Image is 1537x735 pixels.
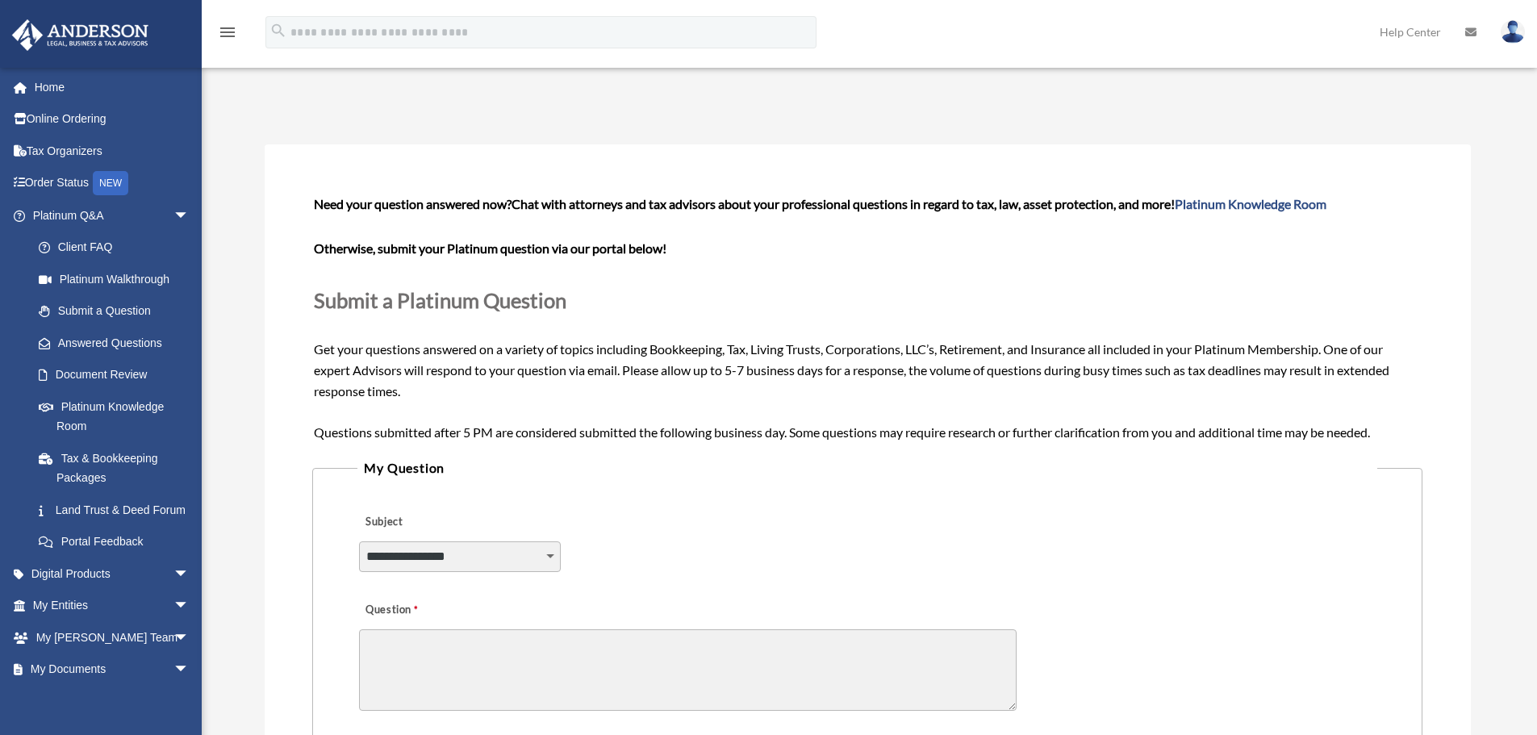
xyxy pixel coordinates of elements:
[359,512,512,534] label: Subject
[357,457,1376,479] legend: My Question
[23,442,214,494] a: Tax & Bookkeeping Packages
[11,199,214,232] a: Platinum Q&Aarrow_drop_down
[269,22,287,40] i: search
[23,327,214,359] a: Answered Questions
[23,526,214,558] a: Portal Feedback
[314,288,566,312] span: Submit a Platinum Question
[314,196,1420,439] span: Get your questions answered on a variety of topics including Bookkeeping, Tax, Living Trusts, Cor...
[314,240,666,256] b: Otherwise, submit your Platinum question via our portal below!
[173,654,206,687] span: arrow_drop_down
[11,103,214,136] a: Online Ordering
[7,19,153,51] img: Anderson Advisors Platinum Portal
[23,263,214,295] a: Platinum Walkthrough
[173,590,206,623] span: arrow_drop_down
[11,135,214,167] a: Tax Organizers
[314,196,512,211] span: Need your question answered now?
[218,28,237,42] a: menu
[11,71,214,103] a: Home
[11,621,214,654] a: My [PERSON_NAME] Teamarrow_drop_down
[1501,20,1525,44] img: User Pic
[23,494,214,526] a: Land Trust & Deed Forum
[11,654,214,686] a: My Documentsarrow_drop_down
[23,390,214,442] a: Platinum Knowledge Room
[218,23,237,42] i: menu
[93,171,128,195] div: NEW
[11,167,214,200] a: Order StatusNEW
[173,621,206,654] span: arrow_drop_down
[173,558,206,591] span: arrow_drop_down
[173,199,206,232] span: arrow_drop_down
[11,558,214,590] a: Digital Productsarrow_drop_down
[23,232,214,264] a: Client FAQ
[11,590,214,622] a: My Entitiesarrow_drop_down
[512,196,1326,211] span: Chat with attorneys and tax advisors about your professional questions in regard to tax, law, ass...
[359,599,484,622] label: Question
[1175,196,1326,211] a: Platinum Knowledge Room
[23,359,214,391] a: Document Review
[23,295,206,328] a: Submit a Question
